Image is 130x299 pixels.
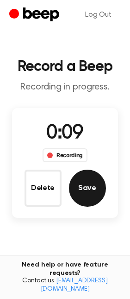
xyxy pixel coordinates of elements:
a: Log Out [76,4,121,26]
button: Delete Audio Record [25,170,62,207]
span: Contact us [6,277,124,293]
h1: Record a Beep [7,59,123,74]
div: Recording [43,148,87,162]
a: Beep [9,6,62,24]
p: Recording in progress. [7,82,123,93]
span: 0:09 [46,124,83,143]
button: Save Audio Record [69,170,106,207]
a: [EMAIL_ADDRESS][DOMAIN_NAME] [41,278,108,293]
